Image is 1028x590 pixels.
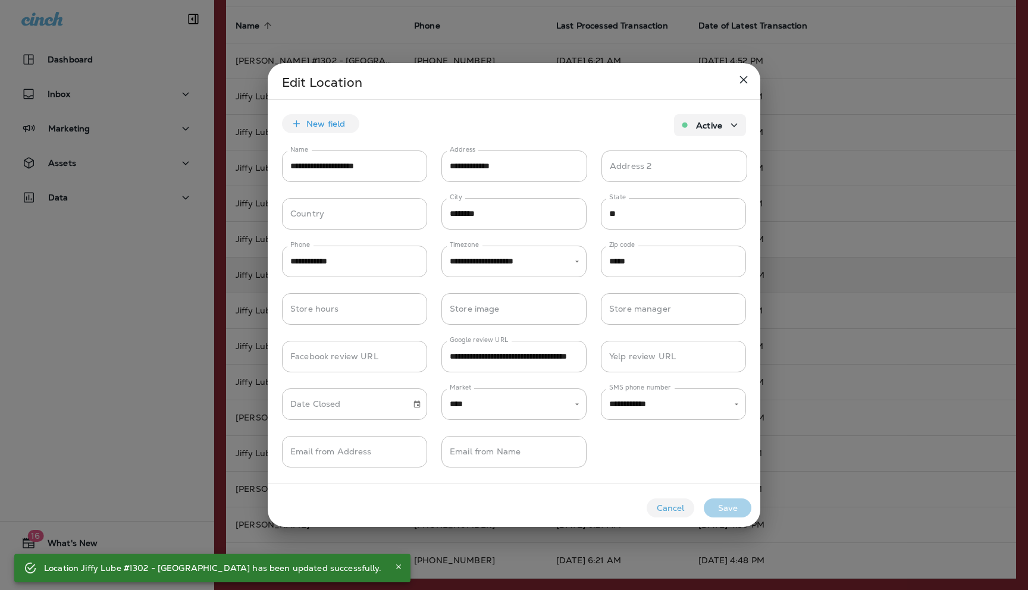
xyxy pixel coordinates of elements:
p: Active [696,121,722,130]
label: Zip code [609,240,635,249]
button: Open [572,399,582,410]
button: Close [391,560,406,574]
button: Open [572,256,582,267]
div: Location Jiffy Lube #1302 - [GEOGRAPHIC_DATA] has been updated successfully. [44,557,382,579]
label: Google review URL [450,335,509,344]
label: Timezone [450,240,479,249]
button: close [732,68,756,92]
label: City [450,193,462,202]
h2: Edit Location [268,63,760,100]
label: Market [450,383,472,392]
button: Active [674,114,746,136]
button: Choose date [408,396,426,413]
label: State [609,193,626,202]
button: Cancel [647,498,694,517]
p: New field [306,119,345,128]
button: New field [282,114,359,133]
label: Phone [290,240,310,249]
label: SMS phone number [609,383,671,392]
button: Open [731,399,742,410]
label: Name [290,145,308,154]
label: Address [450,145,475,154]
